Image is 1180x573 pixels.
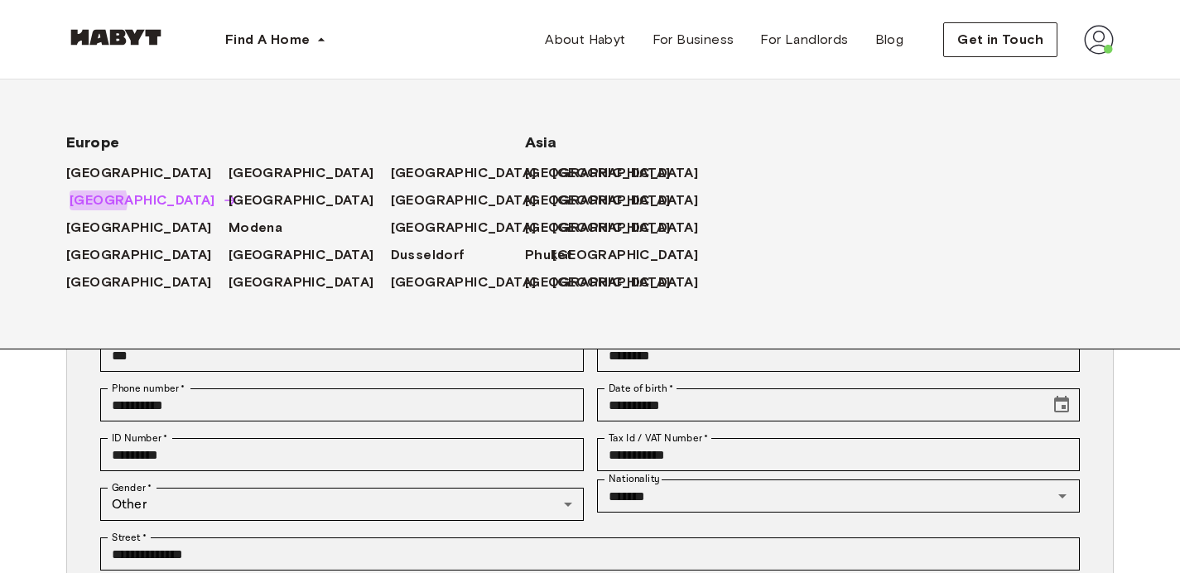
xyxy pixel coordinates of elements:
span: Modena [229,218,282,238]
a: [GEOGRAPHIC_DATA] [391,218,553,238]
span: [GEOGRAPHIC_DATA] [525,190,671,210]
span: For Landlords [760,30,848,50]
a: [GEOGRAPHIC_DATA] [66,218,229,238]
a: About Habyt [532,23,638,56]
a: [GEOGRAPHIC_DATA] [552,190,715,210]
a: [GEOGRAPHIC_DATA] [229,245,391,265]
a: For Landlords [747,23,861,56]
a: [GEOGRAPHIC_DATA] [391,190,553,210]
span: Get in Touch [957,30,1043,50]
label: Street [112,530,147,545]
a: Blog [862,23,918,56]
span: Dusseldorf [391,245,465,265]
span: Europe [66,132,472,152]
a: [GEOGRAPHIC_DATA] [229,163,391,183]
a: [GEOGRAPHIC_DATA] [66,272,229,292]
span: [GEOGRAPHIC_DATA] [391,218,537,238]
span: Find A Home [225,30,310,50]
span: Phuket [525,245,572,265]
span: About Habyt [545,30,625,50]
a: [GEOGRAPHIC_DATA] [525,272,687,292]
a: For Business [639,23,748,56]
label: Nationality [609,472,660,486]
label: Gender [112,480,152,495]
a: [GEOGRAPHIC_DATA] [66,163,229,183]
span: [GEOGRAPHIC_DATA] [229,245,374,265]
span: [GEOGRAPHIC_DATA] [525,218,671,238]
label: ID Number [112,431,167,445]
span: [GEOGRAPHIC_DATA] [229,163,374,183]
span: Blog [875,30,904,50]
button: Open [1051,484,1074,508]
a: [GEOGRAPHIC_DATA] [66,245,229,265]
span: Asia [525,132,656,152]
span: [GEOGRAPHIC_DATA] [525,272,671,292]
button: Get in Touch [943,22,1057,57]
span: [GEOGRAPHIC_DATA] [391,190,537,210]
span: [GEOGRAPHIC_DATA] [66,218,212,238]
a: Modena [229,218,299,238]
span: [GEOGRAPHIC_DATA] [552,245,698,265]
a: [GEOGRAPHIC_DATA] [70,190,232,210]
a: [GEOGRAPHIC_DATA] [229,190,391,210]
img: avatar [1084,25,1114,55]
span: [GEOGRAPHIC_DATA] [229,272,374,292]
span: [GEOGRAPHIC_DATA] [391,163,537,183]
a: [GEOGRAPHIC_DATA] [391,163,553,183]
img: Habyt [66,29,166,46]
span: [GEOGRAPHIC_DATA] [66,272,212,292]
label: Tax Id / VAT Number [609,431,708,445]
div: Other [100,488,584,521]
label: Phone number [112,381,185,396]
span: [GEOGRAPHIC_DATA] [229,190,374,210]
a: [GEOGRAPHIC_DATA] [391,272,553,292]
span: [GEOGRAPHIC_DATA] [525,163,671,183]
span: [GEOGRAPHIC_DATA] [391,272,537,292]
span: [GEOGRAPHIC_DATA] [70,190,215,210]
a: [GEOGRAPHIC_DATA] [525,163,687,183]
a: [GEOGRAPHIC_DATA] [525,190,687,210]
button: Choose date, selected date is Mar 30, 1995 [1045,388,1078,421]
a: Phuket [525,245,589,265]
a: [GEOGRAPHIC_DATA] [525,218,687,238]
a: [GEOGRAPHIC_DATA] [552,163,715,183]
label: Date of birth [609,381,673,396]
span: For Business [653,30,734,50]
a: Dusseldorf [391,245,482,265]
a: [GEOGRAPHIC_DATA] [229,272,391,292]
a: [GEOGRAPHIC_DATA] [552,218,715,238]
span: [GEOGRAPHIC_DATA] [66,163,212,183]
a: [GEOGRAPHIC_DATA] [552,272,715,292]
a: [GEOGRAPHIC_DATA] [552,245,715,265]
button: Find A Home [212,23,340,56]
span: [GEOGRAPHIC_DATA] [66,245,212,265]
